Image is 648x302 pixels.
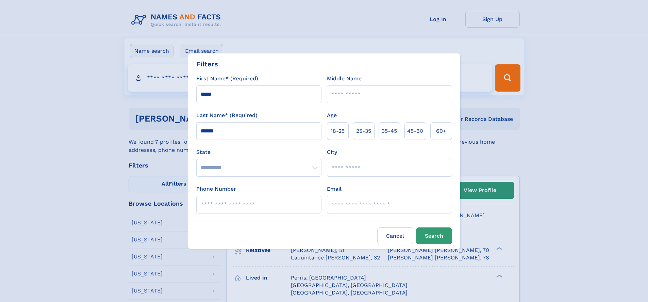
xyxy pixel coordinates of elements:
[196,185,236,193] label: Phone Number
[416,227,452,244] button: Search
[377,227,413,244] label: Cancel
[327,148,337,156] label: City
[196,75,258,83] label: First Name* (Required)
[196,59,218,69] div: Filters
[382,127,397,135] span: 35‑45
[327,75,362,83] label: Middle Name
[356,127,371,135] span: 25‑35
[407,127,423,135] span: 45‑60
[196,111,257,120] label: Last Name* (Required)
[331,127,345,135] span: 18‑25
[436,127,446,135] span: 60+
[196,148,321,156] label: State
[327,111,337,120] label: Age
[327,185,342,193] label: Email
